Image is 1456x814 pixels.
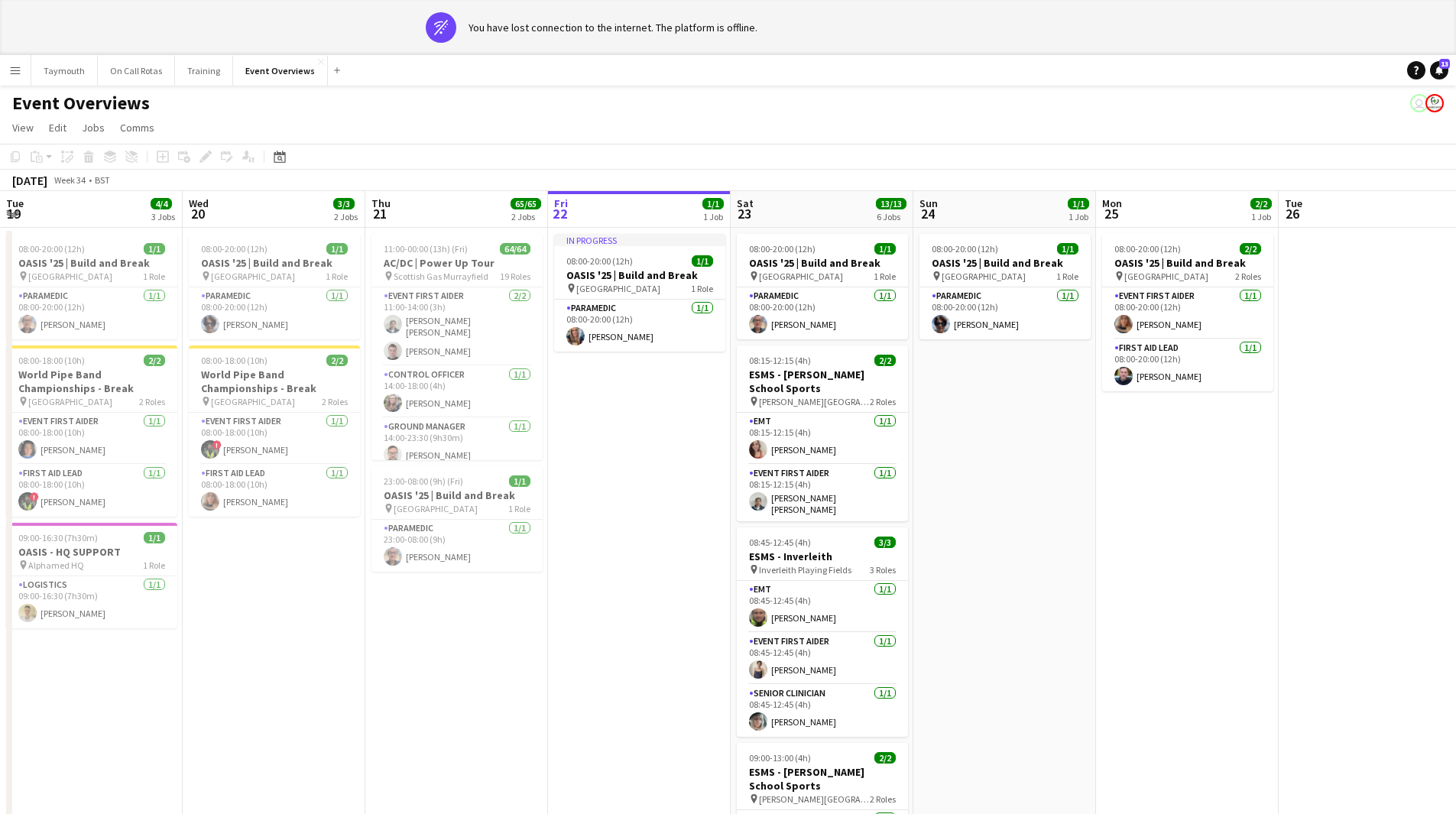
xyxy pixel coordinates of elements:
span: [GEOGRAPHIC_DATA] [942,271,1026,282]
h3: OASIS '25 | Build and Break [189,256,360,270]
span: 1 Role [874,271,896,282]
span: 65/65 [511,198,541,209]
span: 2/2 [1240,243,1261,255]
span: Jobs [82,121,105,135]
span: [GEOGRAPHIC_DATA] [28,271,112,282]
div: 08:00-18:00 (10h)2/2World Pipe Band Championships - Break [GEOGRAPHIC_DATA]2 RolesEvent First Aid... [6,345,177,517]
span: 08:00-18:00 (10h) [201,355,268,366]
div: In progress08:00-20:00 (12h)1/1OASIS '25 | Build and Break [GEOGRAPHIC_DATA]1 RoleParamedic1/108:... [554,234,725,352]
span: 2 Roles [870,793,896,805]
span: Thu [371,196,391,210]
span: 2 Roles [322,396,348,407]
span: 3/3 [333,198,355,209]
app-card-role: First Aid Lead1/108:00-18:00 (10h)[PERSON_NAME] [189,465,360,517]
div: 6 Jobs [877,211,906,222]
a: 13 [1430,61,1448,79]
span: Alphamed HQ [28,559,84,571]
span: 3/3 [874,537,896,548]
span: 13/13 [876,198,906,209]
span: 1/1 [326,243,348,255]
span: 1/1 [702,198,724,209]
h3: ESMS - Inverleith [737,550,908,563]
span: 20 [186,205,209,222]
span: 1 Role [326,271,348,282]
span: Fri [554,196,568,210]
span: 64/64 [500,243,530,255]
span: Week 34 [50,174,89,186]
div: 1 Job [703,211,723,222]
span: 08:00-18:00 (10h) [18,355,85,366]
span: Scottish Gas Murrayfield [394,271,488,282]
app-card-role: Paramedic1/108:00-20:00 (12h)[PERSON_NAME] [554,300,725,352]
app-card-role: Ground Manager1/114:00-23:30 (9h30m)[PERSON_NAME] [371,418,543,470]
app-user-avatar: Operations Team [1410,94,1428,112]
app-job-card: 08:00-18:00 (10h)2/2World Pipe Band Championships - Break [GEOGRAPHIC_DATA]2 RolesEvent First Aid... [189,345,360,517]
div: 3 Jobs [151,211,175,222]
h3: OASIS '25 | Build and Break [6,256,177,270]
app-job-card: 23:00-08:00 (9h) (Fri)1/1OASIS '25 | Build and Break [GEOGRAPHIC_DATA]1 RoleParamedic1/123:00-08:... [371,466,543,572]
app-card-role: Event First Aider1/108:00-18:00 (10h)[PERSON_NAME] [6,413,177,465]
span: 19 Roles [500,271,530,282]
app-job-card: 08:00-20:00 (12h)1/1OASIS '25 | Build and Break [GEOGRAPHIC_DATA]1 RoleParamedic1/108:00-20:00 (1... [189,234,360,339]
h3: OASIS '25 | Build and Break [371,488,543,502]
span: 08:00-20:00 (12h) [201,243,268,255]
h3: OASIS '25 | Build and Break [737,256,908,270]
app-card-role: EMT1/108:45-12:45 (4h)[PERSON_NAME] [737,581,908,633]
span: 1/1 [144,532,165,543]
h1: Event Overviews [12,92,150,115]
app-job-card: 08:00-20:00 (12h)1/1OASIS '25 | Build and Break [GEOGRAPHIC_DATA]1 RoleParamedic1/108:00-20:00 (1... [919,234,1091,339]
a: Edit [43,118,73,138]
span: 25 [1100,205,1122,222]
span: 23:00-08:00 (9h) (Fri) [384,475,463,487]
h3: OASIS '25 | Build and Break [1102,256,1273,270]
app-job-card: 11:00-00:00 (13h) (Fri)64/64AC/DC | Power Up Tour Scottish Gas Murrayfield19 RolesEvent First Aid... [371,234,543,460]
div: In progress [554,234,725,246]
a: View [6,118,40,138]
span: 1/1 [692,255,713,267]
div: 08:45-12:45 (4h)3/3ESMS - Inverleith Inverleith Playing Fields3 RolesEMT1/108:45-12:45 (4h)[PERSO... [737,527,908,737]
span: 2 Roles [139,396,165,407]
a: Jobs [76,118,111,138]
div: 09:00-16:30 (7h30m)1/1OASIS - HQ SUPPORT Alphamed HQ1 RoleLogistics1/109:00-16:30 (7h30m)[PERSON_... [6,523,177,628]
button: On Call Rotas [98,56,175,86]
span: 1/1 [509,475,530,487]
span: [GEOGRAPHIC_DATA] [576,283,660,294]
span: 1 Role [143,271,165,282]
span: Tue [1285,196,1302,210]
span: 1 Role [508,503,530,514]
app-job-card: 08:00-20:00 (12h)2/2OASIS '25 | Build and Break [GEOGRAPHIC_DATA]2 RolesEvent First Aider1/108:00... [1102,234,1273,391]
span: 19 [4,205,24,222]
app-card-role: Event First Aider1/108:45-12:45 (4h)[PERSON_NAME] [737,633,908,685]
h3: OASIS '25 | Build and Break [554,268,725,282]
span: ! [30,492,39,501]
h3: AC/DC | Power Up Tour [371,256,543,270]
span: 2/2 [874,752,896,764]
span: 2 Roles [870,396,896,407]
span: [GEOGRAPHIC_DATA] [211,271,295,282]
span: 1/1 [1057,243,1078,255]
span: 09:00-16:30 (7h30m) [18,532,98,543]
h3: ESMS - [PERSON_NAME] School Sports [737,368,908,395]
span: 08:00-20:00 (12h) [749,243,816,255]
span: 22 [552,205,568,222]
app-card-role: Paramedic1/123:00-08:00 (9h)[PERSON_NAME] [371,520,543,572]
h3: OASIS - HQ SUPPORT [6,545,177,559]
span: Mon [1102,196,1122,210]
div: 1 Job [1251,211,1271,222]
span: Sun [919,196,938,210]
span: 08:00-20:00 (12h) [1114,243,1181,255]
span: [GEOGRAPHIC_DATA] [211,396,295,407]
h3: OASIS '25 | Build and Break [919,256,1091,270]
span: 2/2 [326,355,348,366]
span: 08:00-20:00 (12h) [932,243,998,255]
span: 08:00-20:00 (12h) [566,255,633,267]
app-job-card: 08:15-12:15 (4h)2/2ESMS - [PERSON_NAME] School Sports [PERSON_NAME][GEOGRAPHIC_DATA]2 RolesEMT1/1... [737,345,908,521]
button: Event Overviews [233,56,328,86]
span: Sat [737,196,754,210]
span: 26 [1283,205,1302,222]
